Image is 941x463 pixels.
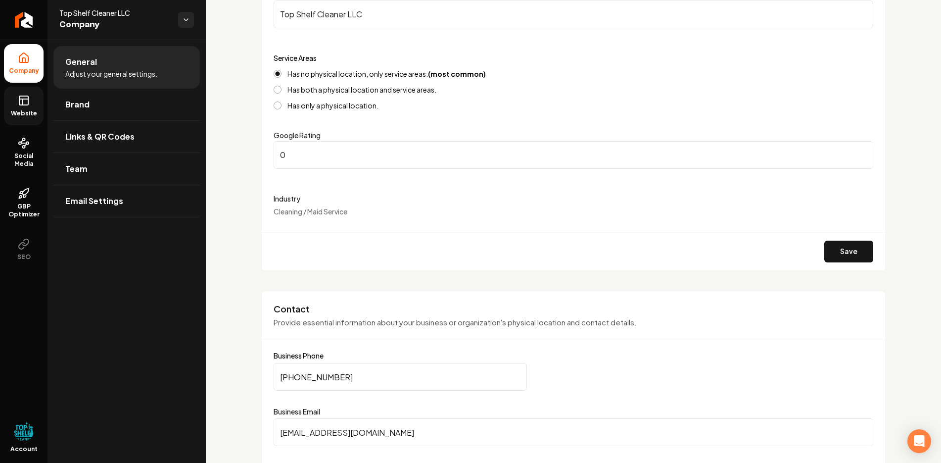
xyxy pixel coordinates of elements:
[274,303,873,315] h3: Contact
[274,131,321,140] label: Google Rating
[14,421,34,441] img: Ethan Hormann
[13,253,35,261] span: SEO
[59,18,170,32] span: Company
[4,230,44,269] button: SEO
[274,0,873,28] input: Company Name
[274,207,347,216] span: Cleaning / Maid Service
[907,429,931,453] div: Open Intercom Messenger
[824,241,873,262] button: Save
[287,86,436,93] label: Has both a physical location and service areas.
[15,12,33,28] img: Rebolt Logo
[287,102,378,109] label: Has only a physical location.
[65,131,135,143] span: Links & QR Codes
[274,193,873,205] label: Industry
[4,203,44,218] span: GBP Optimizer
[428,69,486,78] strong: (most common)
[274,407,873,416] label: Business Email
[65,56,97,68] span: General
[10,445,38,453] span: Account
[274,317,873,328] p: Provide essential information about your business or organization's physical location and contact...
[274,352,873,359] label: Business Phone
[53,89,200,120] a: Brand
[4,152,44,168] span: Social Media
[274,141,873,169] input: Google Rating
[65,99,90,110] span: Brand
[5,67,43,75] span: Company
[53,185,200,217] a: Email Settings
[53,153,200,185] a: Team
[53,121,200,153] a: Links & QR Codes
[14,421,34,441] button: Open user button
[274,418,873,446] input: Business Email
[59,8,170,18] span: Top Shelf Cleaner LLC
[4,129,44,176] a: Social Media
[7,109,41,117] span: Website
[287,70,486,77] label: Has no physical location, only service areas.
[4,87,44,125] a: Website
[65,163,88,175] span: Team
[65,69,157,79] span: Adjust your general settings.
[4,180,44,226] a: GBP Optimizer
[274,53,317,62] label: Service Areas
[65,195,123,207] span: Email Settings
